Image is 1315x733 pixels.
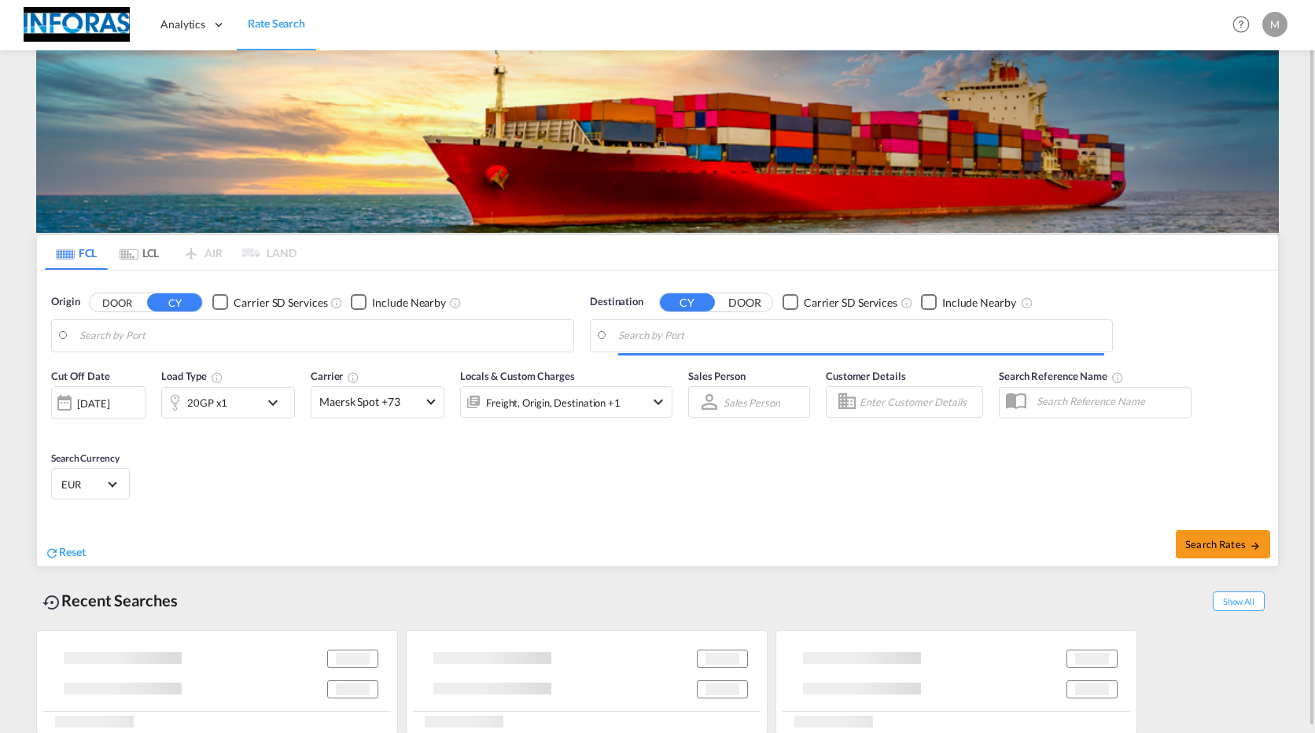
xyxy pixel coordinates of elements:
[77,396,109,411] div: [DATE]
[161,370,223,382] span: Load Type
[460,386,672,418] div: Freight Origin Destination Factory Stuffingicon-chevron-down
[351,294,446,311] md-checkbox: Checkbox No Ink
[45,235,108,270] md-tab-item: FCL
[1021,297,1033,309] md-icon: Unchecked: Ignores neighbouring ports when fetching rates.Checked : Includes neighbouring ports w...
[263,393,290,412] md-icon: icon-chevron-down
[79,324,565,348] input: Search by Port
[999,370,1124,382] span: Search Reference Name
[147,293,202,311] button: CY
[1262,12,1287,37] div: M
[1228,11,1262,39] div: Help
[24,7,130,42] img: eff75c7098ee11eeb65dd1c63e392380.jpg
[248,17,305,30] span: Rate Search
[51,370,110,382] span: Cut Off Date
[1185,538,1261,551] span: Search Rates
[330,297,343,309] md-icon: Unchecked: Search for CY (Container Yard) services for all selected carriers.Checked : Search for...
[108,235,171,270] md-tab-item: LCL
[61,477,105,492] span: EUR
[1176,530,1270,558] button: Search Ratesicon-arrow-right
[826,370,905,382] span: Customer Details
[717,293,772,311] button: DOOR
[42,593,61,612] md-icon: icon-backup-restore
[590,294,643,310] span: Destination
[1111,371,1124,384] md-icon: Your search will be saved by the below given name
[234,295,327,311] div: Carrier SD Services
[486,392,621,414] div: Freight Origin Destination Factory Stuffing
[347,371,359,384] md-icon: The selected Trucker/Carrierwill be displayed in the rate results If the rates are from another f...
[1250,540,1261,551] md-icon: icon-arrow-right
[36,583,184,618] div: Recent Searches
[51,386,145,419] div: [DATE]
[618,324,1104,348] input: Search by Port
[51,294,79,310] span: Origin
[160,17,205,32] span: Analytics
[319,394,422,410] span: Maersk Spot +73
[311,370,359,382] span: Carrier
[51,452,120,464] span: Search Currency
[688,370,746,382] span: Sales Person
[722,391,782,414] md-select: Sales Person
[1228,11,1254,38] span: Help
[36,50,1279,233] img: LCL+%26+FCL+BACKGROUND.png
[45,544,86,562] div: icon-refreshReset
[372,295,446,311] div: Include Nearby
[460,370,575,382] span: Locals & Custom Charges
[90,293,145,311] button: DOOR
[649,392,668,411] md-icon: icon-chevron-down
[212,294,327,311] md-checkbox: Checkbox No Ink
[45,235,297,270] md-pagination-wrapper: Use the left and right arrow keys to navigate between tabs
[783,294,897,311] md-checkbox: Checkbox No Ink
[901,297,913,309] md-icon: Unchecked: Search for CY (Container Yard) services for all selected carriers.Checked : Search for...
[161,387,295,418] div: 20GP x1icon-chevron-down
[1029,389,1191,413] input: Search Reference Name
[1213,591,1265,611] span: Show All
[60,473,121,495] md-select: Select Currency: € EUREuro
[942,295,1016,311] div: Include Nearby
[211,371,223,384] md-icon: icon-information-outline
[449,297,462,309] md-icon: Unchecked: Ignores neighbouring ports when fetching rates.Checked : Includes neighbouring ports w...
[187,392,227,414] div: 20GP x1
[59,545,86,558] span: Reset
[660,293,715,311] button: CY
[860,390,978,414] input: Enter Customer Details
[921,294,1016,311] md-checkbox: Checkbox No Ink
[51,418,63,439] md-datepicker: Select
[37,271,1278,566] div: Origin DOOR CY Checkbox No InkUnchecked: Search for CY (Container Yard) services for all selected...
[45,546,59,560] md-icon: icon-refresh
[804,295,897,311] div: Carrier SD Services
